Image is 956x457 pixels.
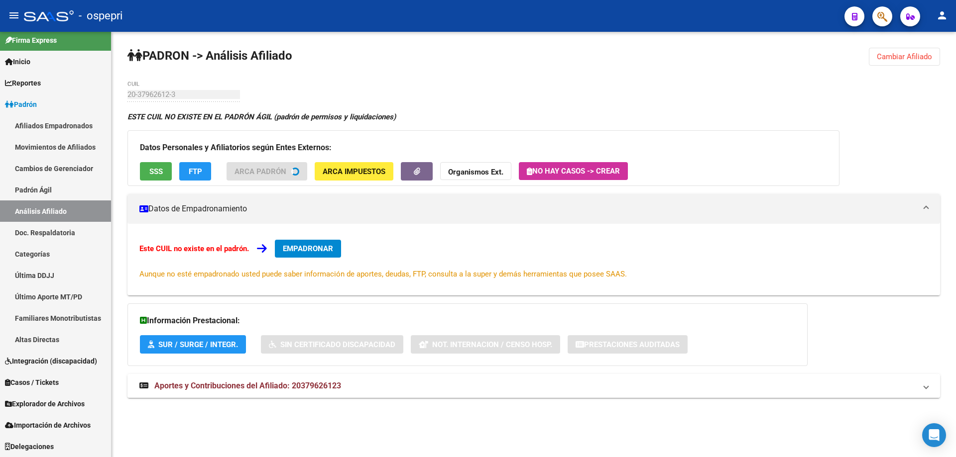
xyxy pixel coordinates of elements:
button: Cambiar Afiliado [869,48,940,66]
button: Sin Certificado Discapacidad [261,335,403,354]
strong: Este CUIL no existe en el padrón. [139,244,249,253]
span: ARCA Padrón [235,167,286,176]
span: Delegaciones [5,441,54,452]
span: SUR / SURGE / INTEGR. [158,340,238,349]
span: SSS [149,167,163,176]
span: Integración (discapacidad) [5,356,97,366]
button: SSS [140,162,172,181]
button: SUR / SURGE / INTEGR. [140,335,246,354]
strong: ESTE CUIL NO EXISTE EN EL PADRÓN ÁGIL (padrón de permisos y liquidaciones) [127,112,396,121]
span: Aportes y Contribuciones del Afiliado: 20379626123 [154,381,341,390]
span: - ospepri [79,5,122,27]
button: ARCA Impuestos [315,162,393,181]
mat-expansion-panel-header: Datos de Empadronamiento [127,194,940,224]
button: Prestaciones Auditadas [568,335,688,354]
strong: PADRON -> Análisis Afiliado [127,49,292,63]
span: Not. Internacion / Censo Hosp. [432,340,552,349]
span: ARCA Impuestos [323,167,385,176]
mat-expansion-panel-header: Aportes y Contribuciones del Afiliado: 20379626123 [127,374,940,398]
button: ARCA Padrón [227,162,307,181]
span: EMPADRONAR [283,244,333,253]
button: EMPADRONAR [275,240,341,258]
button: No hay casos -> Crear [519,162,628,180]
div: Open Intercom Messenger [922,423,946,447]
button: Not. Internacion / Censo Hosp. [411,335,560,354]
button: FTP [179,162,211,181]
div: Datos de Empadronamiento [127,224,940,295]
span: Sin Certificado Discapacidad [280,340,395,349]
span: Explorador de Archivos [5,398,85,409]
span: Cambiar Afiliado [877,52,932,61]
span: Padrón [5,99,37,110]
span: Prestaciones Auditadas [584,340,680,349]
span: Reportes [5,78,41,89]
h3: Datos Personales y Afiliatorios según Entes Externos: [140,141,827,155]
span: Importación de Archivos [5,420,91,431]
span: FTP [189,167,202,176]
span: Aunque no esté empadronado usted puede saber información de aportes, deudas, FTP, consulta a la s... [139,270,627,278]
span: Casos / Tickets [5,377,59,388]
h3: Información Prestacional: [140,314,795,328]
span: No hay casos -> Crear [527,167,620,176]
mat-icon: menu [8,9,20,21]
button: Organismos Ext. [440,162,511,181]
strong: Organismos Ext. [448,168,503,177]
span: Inicio [5,56,30,67]
mat-icon: person [936,9,948,21]
mat-panel-title: Datos de Empadronamiento [139,203,916,214]
span: Firma Express [5,35,57,46]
